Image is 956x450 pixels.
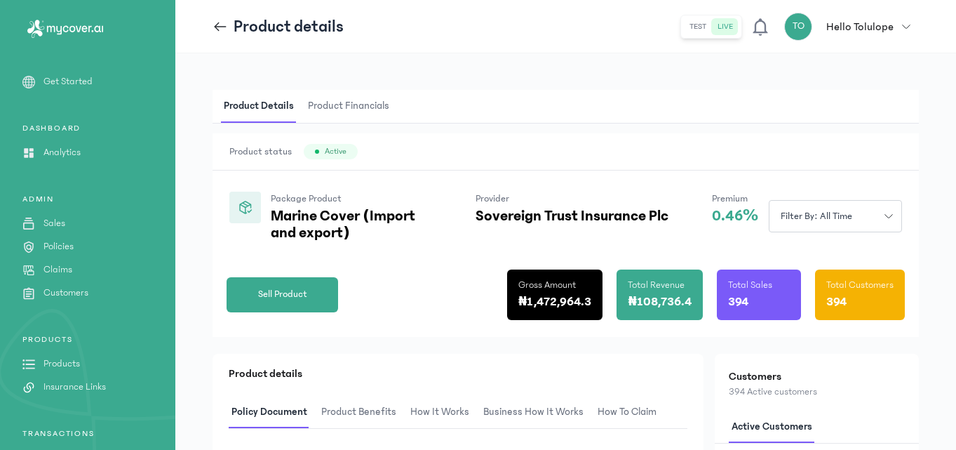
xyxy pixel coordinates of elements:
p: Total Customers [826,278,894,292]
button: Policy Document [229,396,318,429]
span: Filter by: all time [772,209,861,224]
button: Business How It Works [480,396,595,429]
button: How It Works [408,396,480,429]
p: Sales [43,216,65,231]
p: Customers [43,286,88,300]
button: Product Benefits [318,396,408,429]
button: Active customers [729,411,823,444]
span: Package Product [271,193,342,204]
p: Product details [234,15,344,38]
p: 0.46% [712,208,758,225]
button: live [712,18,739,35]
span: Premium [712,193,748,204]
p: Hello Tolulope [826,18,894,35]
button: Product Financials [305,90,400,123]
p: 394 [728,292,748,312]
p: Insurance Links [43,380,106,395]
span: Policy Document [229,396,310,429]
p: ₦1,472,964.3 [518,292,592,312]
p: Total Revenue [628,278,685,292]
span: How to claim [595,396,659,429]
p: 394 [826,292,847,312]
span: Product Financials [305,90,392,123]
div: TO [784,13,812,41]
p: Analytics [43,145,81,160]
h2: Customers [729,368,905,385]
span: Active [325,146,346,157]
p: ₦108,736.4 [628,292,692,312]
p: Get Started [43,74,93,89]
p: Gross Amount [518,278,576,292]
button: Product Details [221,90,305,123]
p: Product details [229,365,687,382]
p: Claims [43,263,72,277]
p: Products [43,357,80,371]
span: Business How It Works [480,396,586,429]
button: Sell Product [227,277,338,312]
span: Product Details [221,90,297,123]
button: How to claim [595,396,668,429]
button: test [684,18,712,35]
button: TOHello Tolulope [784,13,919,41]
p: Marine Cover (Import and export) [271,208,432,241]
span: Sell Product [258,287,307,302]
p: Total Sales [728,278,772,292]
p: 394 Active customers [729,385,905,399]
span: Provider [476,193,509,204]
span: Active customers [729,411,815,444]
p: Policies [43,239,74,254]
span: How It Works [408,396,472,429]
button: Filter by: all time [769,200,902,232]
span: Product status [229,145,292,159]
p: Sovereign Trust Insurance Plc [476,208,668,225]
span: Product Benefits [318,396,399,429]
